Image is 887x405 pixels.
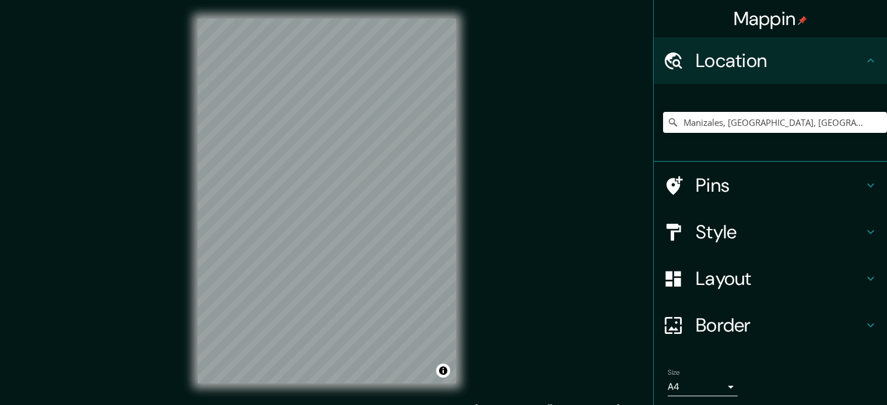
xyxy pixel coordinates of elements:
div: A4 [668,378,738,396]
label: Size [668,368,680,378]
div: Pins [654,162,887,209]
canvas: Map [198,19,456,383]
div: Layout [654,255,887,302]
div: Location [654,37,887,84]
div: Style [654,209,887,255]
h4: Border [696,314,864,337]
img: pin-icon.png [798,16,807,25]
h4: Layout [696,267,864,290]
button: Toggle attribution [436,364,450,378]
h4: Pins [696,174,864,197]
h4: Location [696,49,864,72]
div: Border [654,302,887,348]
input: Pick your city or area [663,112,887,133]
h4: Style [696,220,864,244]
h4: Mappin [734,7,808,30]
